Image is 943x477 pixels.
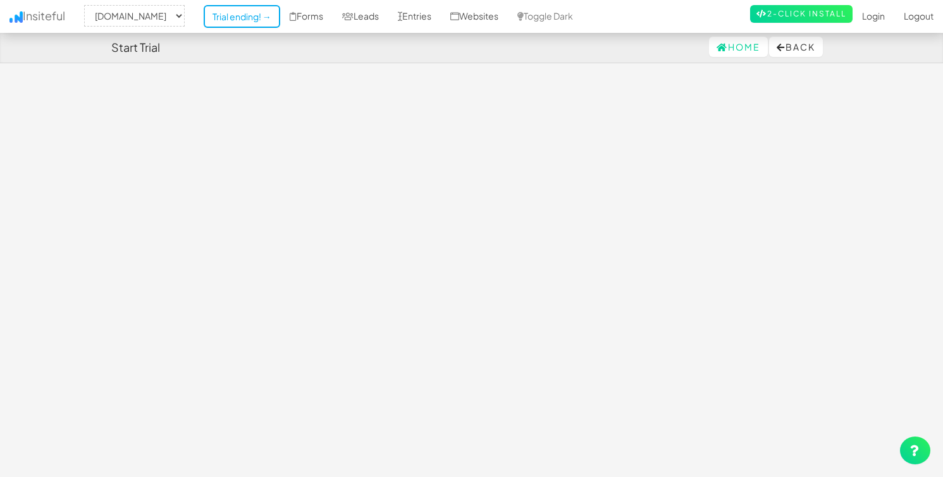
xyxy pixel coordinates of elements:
img: icon.png [9,11,23,23]
button: Back [769,37,823,57]
a: Home [709,37,768,57]
a: Trial ending! → [204,5,280,28]
a: 2-Click Install [750,5,853,23]
h4: Start Trial [111,41,160,54]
